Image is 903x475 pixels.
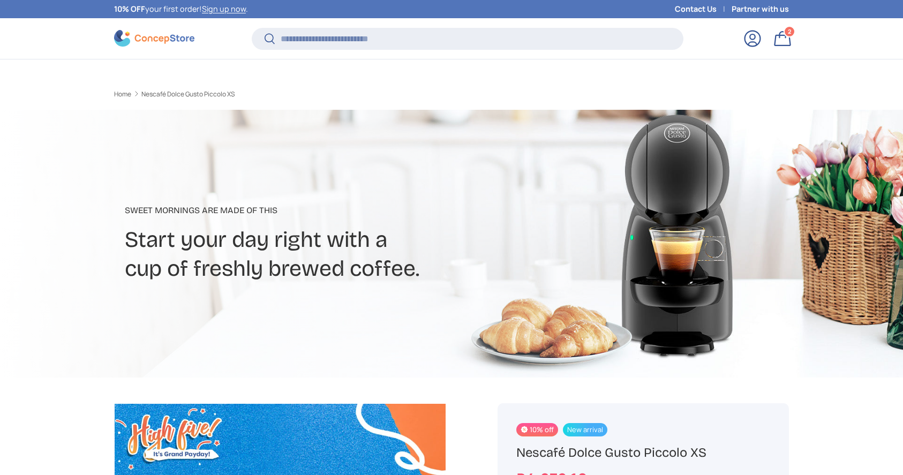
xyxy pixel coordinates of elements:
[788,27,792,35] span: 2
[202,4,246,14] a: Sign up now
[114,89,472,99] nav: Breadcrumbs
[732,3,789,15] a: Partner with us
[114,3,248,15] p: your first order! .
[114,4,145,14] strong: 10% OFF
[125,225,536,283] h2: Start your day right with a cup of freshly brewed coffee.
[114,91,131,97] a: Home
[141,91,235,97] a: Nescafé Dolce Gusto Piccolo XS
[516,423,558,436] span: 10% off
[114,30,194,47] img: ConcepStore
[516,444,770,461] h1: Nescafé Dolce Gusto Piccolo XS
[563,423,607,436] span: New arrival
[125,204,536,217] p: Sweet mornings are made of this
[675,3,732,15] a: Contact Us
